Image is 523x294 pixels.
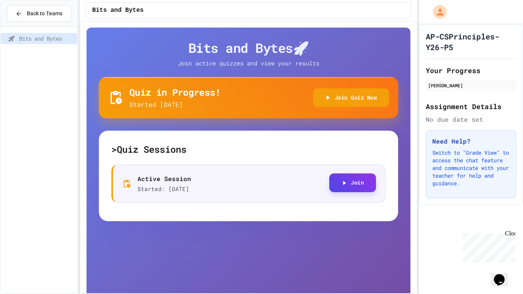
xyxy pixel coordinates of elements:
[313,88,389,107] button: Join Quiz Now
[137,174,191,183] p: Active Session
[329,173,376,192] button: Join
[137,185,191,193] p: Started: [DATE]
[425,3,449,21] div: My Account
[426,101,516,112] h2: Assignment Details
[92,6,144,15] span: Bits and Bytes
[129,100,221,109] p: Started [DATE]
[162,59,335,68] p: Join active quizzes and view your results
[7,5,71,22] button: Back to Teams
[27,10,62,18] span: Back to Teams
[459,230,515,263] iframe: chat widget
[129,86,221,98] h5: Quiz in Progress!
[111,143,386,155] h5: > Quiz Sessions
[426,115,516,124] div: No due date set
[432,149,510,187] p: Switch to "Grade View" to access the chat feature and communicate with your teacher for help and ...
[19,34,74,42] span: Bits and Bytes
[491,263,515,286] iframe: chat widget
[3,3,53,49] div: Chat with us now!Close
[426,65,516,76] h2: Your Progress
[432,137,510,146] h3: Need Help?
[99,40,399,56] h4: Bits and Bytes 🚀
[428,82,514,89] div: [PERSON_NAME]
[426,31,516,52] h1: AP-CSPrinciples-Y26-P5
